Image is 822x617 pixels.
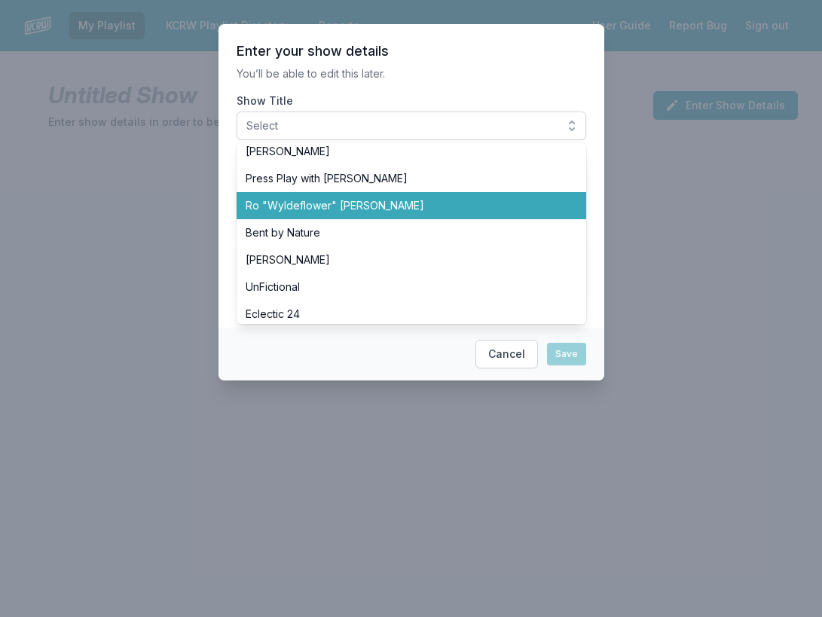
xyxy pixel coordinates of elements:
button: Cancel [475,340,538,368]
span: Bent by Nature [246,225,559,240]
span: UnFictional [246,279,559,295]
span: Select [246,118,555,133]
span: Eclectic 24 [246,307,559,322]
span: [PERSON_NAME] [246,252,559,267]
button: Select [237,111,586,140]
button: Save [547,343,586,365]
p: You’ll be able to edit this later. [237,66,586,81]
span: Ro "Wyldeflower" [PERSON_NAME] [246,198,559,213]
span: [PERSON_NAME] [246,144,559,159]
header: Enter your show details [237,42,586,60]
label: Show Title [237,93,586,108]
span: Press Play with [PERSON_NAME] [246,171,559,186]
